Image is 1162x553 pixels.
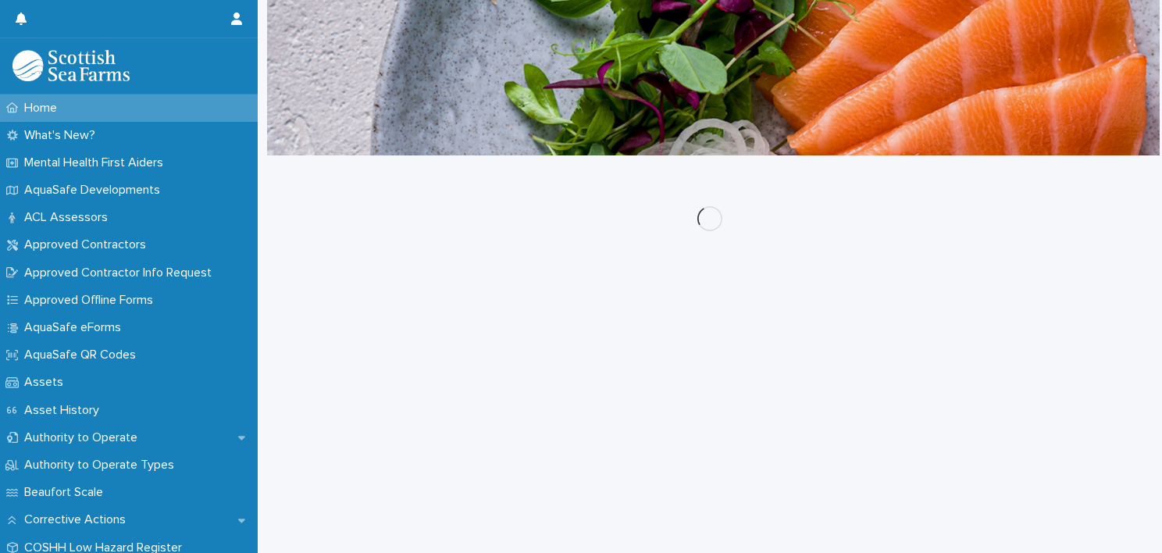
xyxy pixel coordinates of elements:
[12,50,130,81] img: bPIBxiqnSb2ggTQWdOVV
[18,348,148,362] p: AquaSafe QR Codes
[18,458,187,473] p: Authority to Operate Types
[18,320,134,335] p: AquaSafe eForms
[18,485,116,500] p: Beaufort Scale
[18,101,70,116] p: Home
[18,430,150,445] p: Authority to Operate
[18,512,138,527] p: Corrective Actions
[18,210,120,225] p: ACL Assessors
[18,266,224,280] p: Approved Contractor Info Request
[18,293,166,308] p: Approved Offline Forms
[18,155,176,170] p: Mental Health First Aiders
[18,183,173,198] p: AquaSafe Developments
[18,128,108,143] p: What's New?
[18,237,159,252] p: Approved Contractors
[18,403,112,418] p: Asset History
[18,375,76,390] p: Assets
